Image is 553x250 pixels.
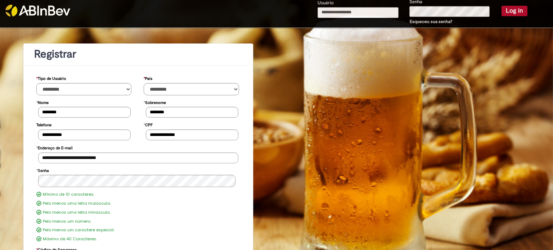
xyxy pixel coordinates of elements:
label: Pelo menos uma letra maiúscula. [43,201,111,206]
label: Pelo menos uma letra minúscula. [43,210,111,215]
label: Nome [36,97,49,107]
label: País [144,73,152,83]
a: Esqueceu sua senha? [410,19,452,24]
h1: Registrar [34,48,242,60]
label: Telefone [36,119,51,129]
label: Senha [36,165,49,175]
label: Sobrenome [144,97,166,107]
label: Tipo de Usuário [36,73,66,83]
img: ABInbev-white.png [5,5,70,17]
label: CPF [144,119,153,129]
label: Pelo menos um número. [43,219,91,224]
label: Mínimo de 10 caracteres. [43,192,94,197]
label: Pelo menos um caractere especial. [43,227,114,233]
label: Máximo de 40 Caracteres. [43,236,97,242]
button: Log in [502,6,527,16]
label: Endereço de E-mail [36,142,72,153]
